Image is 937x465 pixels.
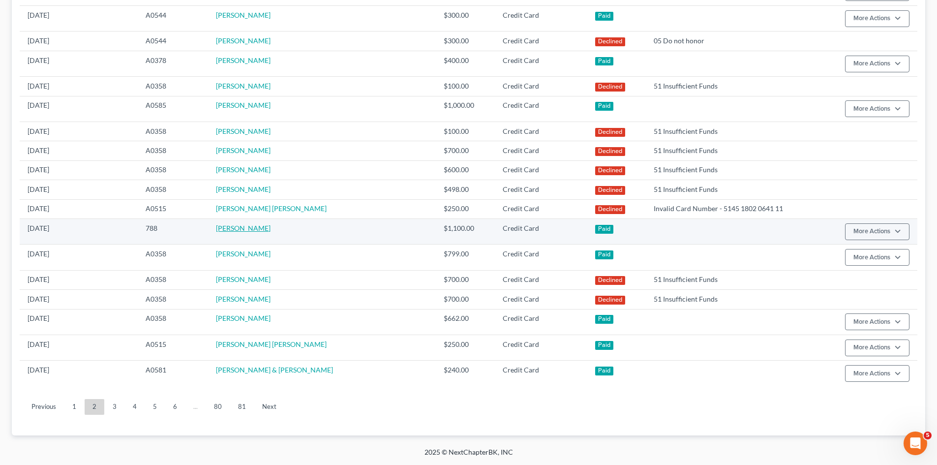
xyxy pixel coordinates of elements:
[216,185,271,193] a: [PERSON_NAME]
[216,295,271,303] a: [PERSON_NAME]
[85,399,104,415] a: 2
[436,218,494,244] td: $1,100.00
[924,432,932,439] span: 5
[20,361,138,386] td: [DATE]
[216,82,271,90] a: [PERSON_NAME]
[436,96,494,122] td: $1,000.00
[595,315,614,324] div: Paid
[495,309,587,335] td: Credit Card
[595,83,626,92] div: Declined
[646,141,821,160] td: 51 Insufficient Funds
[138,199,208,218] td: A0515
[20,245,138,270] td: [DATE]
[20,180,138,199] td: [DATE]
[436,31,494,51] td: $300.00
[436,290,494,309] td: $700.00
[138,122,208,141] td: A0358
[216,366,333,374] a: [PERSON_NAME] & [PERSON_NAME]
[138,335,208,360] td: A0515
[254,399,284,415] a: Next
[595,250,614,259] div: Paid
[20,218,138,244] td: [DATE]
[20,31,138,51] td: [DATE]
[646,77,821,96] td: 51 Insufficient Funds
[495,361,587,386] td: Credit Card
[646,180,821,199] td: 51 Insufficient Funds
[845,340,909,356] button: More Actions
[845,365,909,382] button: More Actions
[845,223,909,240] button: More Actions
[138,31,208,51] td: A0544
[216,204,327,213] a: [PERSON_NAME] [PERSON_NAME]
[216,56,271,64] a: [PERSON_NAME]
[20,160,138,180] td: [DATE]
[216,146,271,155] a: [PERSON_NAME]
[216,36,271,45] a: [PERSON_NAME]
[436,6,494,31] td: $300.00
[230,399,254,415] a: 81
[495,199,587,218] td: Credit Card
[436,270,494,289] td: $700.00
[595,37,626,46] div: Declined
[216,275,271,283] a: [PERSON_NAME]
[216,249,271,258] a: [PERSON_NAME]
[20,199,138,218] td: [DATE]
[216,165,271,174] a: [PERSON_NAME]
[20,122,138,141] td: [DATE]
[646,31,821,51] td: 05 Do not honor
[595,186,626,195] div: Declined
[436,180,494,199] td: $498.00
[436,199,494,218] td: $250.00
[20,96,138,122] td: [DATE]
[595,341,614,350] div: Paid
[20,309,138,335] td: [DATE]
[845,249,909,266] button: More Actions
[436,309,494,335] td: $662.00
[495,245,587,270] td: Credit Card
[138,309,208,335] td: A0358
[595,57,614,66] div: Paid
[845,56,909,72] button: More Actions
[495,290,587,309] td: Credit Card
[646,122,821,141] td: 51 Insufficient Funds
[138,361,208,386] td: A0581
[105,399,124,415] a: 3
[436,141,494,160] td: $700.00
[20,77,138,96] td: [DATE]
[216,11,271,19] a: [PERSON_NAME]
[495,51,587,76] td: Credit Card
[595,296,626,305] div: Declined
[138,160,208,180] td: A0358
[595,367,614,375] div: Paid
[495,335,587,360] td: Credit Card
[845,313,909,330] button: More Actions
[138,96,208,122] td: A0585
[495,141,587,160] td: Credit Card
[24,399,64,415] a: Previous
[436,51,494,76] td: $400.00
[138,77,208,96] td: A0358
[845,10,909,27] button: More Actions
[138,245,208,270] td: A0358
[495,6,587,31] td: Credit Card
[138,270,208,289] td: A0358
[595,128,626,137] div: Declined
[165,399,185,415] a: 6
[188,447,749,465] div: 2025 © NextChapterBK, INC
[138,290,208,309] td: A0358
[595,276,626,285] div: Declined
[495,160,587,180] td: Credit Card
[20,290,138,309] td: [DATE]
[138,141,208,160] td: A0358
[595,147,626,156] div: Declined
[20,270,138,289] td: [DATE]
[495,270,587,289] td: Credit Card
[436,77,494,96] td: $100.00
[904,432,927,455] iframe: Intercom live chat
[138,6,208,31] td: A0544
[495,122,587,141] td: Credit Card
[595,166,626,175] div: Declined
[495,96,587,122] td: Credit Card
[20,141,138,160] td: [DATE]
[646,290,821,309] td: 51 Insufficient Funds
